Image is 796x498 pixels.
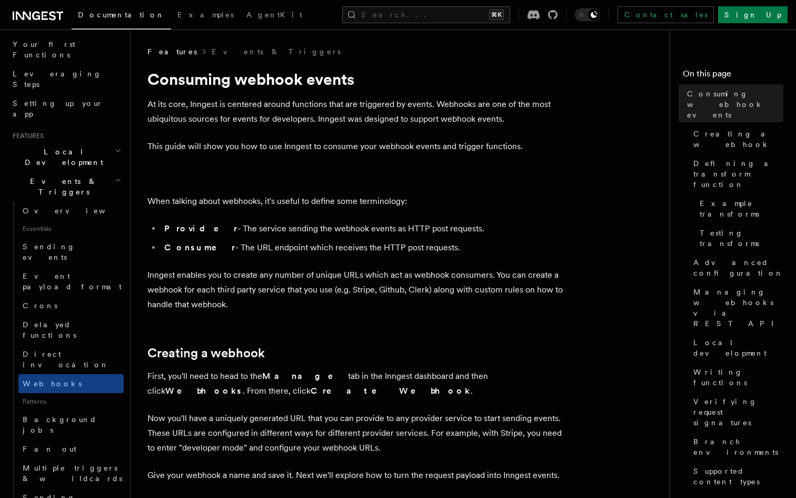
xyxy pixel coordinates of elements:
[8,132,44,140] span: Features
[147,411,569,455] p: Now you'll have a uniquely generated URL that you can provide to any provider service to start se...
[689,124,783,154] a: Creating a webhook
[23,301,57,310] span: Crons
[693,396,783,428] span: Verifying request signatures
[147,268,569,312] p: Inngest enables you to create any number of unique URLs which act as webhook consumers. You can c...
[8,142,124,172] button: Local Development
[23,445,76,453] span: Fan out
[689,432,783,462] a: Branch environments
[689,462,783,491] a: Supported content types
[489,9,504,20] kbd: ⌘K
[13,99,103,118] span: Setting up your app
[8,176,115,197] span: Events & Triggers
[693,436,783,457] span: Branch environments
[693,466,783,487] span: Supported content types
[164,242,235,252] strong: Consumer
[693,257,783,278] span: Advanced configuration
[161,240,569,255] li: - The URL endpoint which receives the HTTP post requests.
[693,367,783,388] span: Writing functions
[262,371,348,381] strong: Manage
[618,6,714,23] a: Contact sales
[695,223,783,253] a: Testing transforms
[8,172,124,201] button: Events & Triggers
[147,139,569,154] p: This guide will show you how to use Inngest to consume your webhook events and trigger functions.
[8,64,124,94] a: Leveraging Steps
[18,345,124,374] a: Direct invocation
[72,3,171,30] a: Documentation
[689,282,783,333] a: Managing webhooks via REST API
[693,129,783,150] span: Creating a webhook
[689,333,783,363] a: Local development
[23,272,122,291] span: Event payload format
[13,40,75,59] span: Your first Functions
[311,386,471,396] strong: Create Webhook
[575,8,600,21] button: Toggle dark mode
[687,89,783,120] span: Consuming webhook events
[695,194,783,223] a: Example transforms
[18,220,124,237] span: Essentials
[23,415,97,434] span: Background jobs
[177,11,234,19] span: Examples
[8,147,115,168] span: Local Development
[683,67,783,84] h4: On this page
[18,410,124,440] a: Background jobs
[683,84,783,124] a: Consuming webhook events
[147,97,569,126] p: At its core, Inngest is centered around functions that are triggered by events. Webhooks are one ...
[693,337,783,358] span: Local development
[165,386,243,396] strong: Webhooks
[18,296,124,315] a: Crons
[164,223,237,233] strong: Provider
[18,440,124,458] a: Fan out
[171,3,240,28] a: Examples
[23,320,76,339] span: Delayed functions
[147,369,569,398] p: First, you'll need to head to the tab in the Inngest dashboard and then click . From there, click .
[147,194,569,209] p: When talking about webhooks, it's useful to define some terminology:
[240,3,309,28] a: AgentKit
[693,287,783,329] span: Managing webhooks via REST API
[18,201,124,220] a: Overview
[23,379,82,388] span: Webhooks
[689,154,783,194] a: Defining a transform function
[689,253,783,282] a: Advanced configuration
[8,35,124,64] a: Your first Functions
[147,468,569,483] p: Give your webhook a name and save it. Next we'll explore how to turn the request payload into Inn...
[212,46,341,57] a: Events & Triggers
[161,221,569,236] li: - The service sending the webhook events as HTTP post requests.
[8,94,124,123] a: Setting up your app
[18,393,124,410] span: Patterns
[147,70,569,89] h1: Consuming webhook events
[23,464,122,483] span: Multiple triggers & wildcards
[23,350,109,369] span: Direct invocation
[147,46,197,57] span: Features
[18,237,124,267] a: Sending events
[23,242,75,261] span: Sending events
[700,198,783,219] span: Example transforms
[689,363,783,392] a: Writing functions
[342,6,510,23] button: Search...⌘K
[18,374,124,393] a: Webhooks
[18,315,124,345] a: Delayed functions
[689,392,783,432] a: Verifying request signatures
[18,267,124,296] a: Event payload format
[147,346,265,360] a: Creating a webhook
[18,458,124,488] a: Multiple triggers & wildcards
[718,6,788,23] a: Sign Up
[78,11,165,19] span: Documentation
[246,11,302,19] span: AgentKit
[693,158,783,190] span: Defining a transform function
[23,207,131,215] span: Overview
[13,70,102,89] span: Leveraging Steps
[700,228,783,249] span: Testing transforms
